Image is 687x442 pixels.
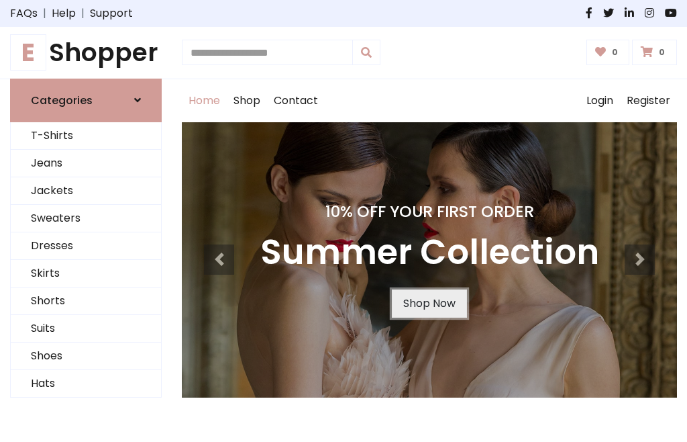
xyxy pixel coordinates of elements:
h3: Summer Collection [260,232,599,273]
h1: Shopper [10,38,162,68]
span: E [10,34,46,71]
a: T-Shirts [11,122,161,150]
a: 0 [632,40,677,65]
span: | [38,5,52,21]
a: Contact [267,79,325,122]
span: 0 [655,46,668,58]
a: Shop Now [392,290,467,318]
a: Jeans [11,150,161,177]
a: Hats [11,370,161,398]
a: Shorts [11,288,161,315]
a: Login [580,79,620,122]
a: Jackets [11,177,161,205]
a: Register [620,79,677,122]
h6: Categories [31,94,93,107]
a: EShopper [10,38,162,68]
a: Dresses [11,232,161,260]
a: Help [52,5,76,21]
span: | [76,5,90,21]
a: Suits [11,315,161,343]
h4: 10% Off Your First Order [260,202,599,221]
a: Sweaters [11,205,161,232]
a: FAQs [10,5,38,21]
a: Support [90,5,133,21]
a: Shoes [11,343,161,370]
a: 0 [586,40,630,65]
a: Categories [10,79,162,122]
span: 0 [609,46,621,58]
a: Shop [227,79,267,122]
a: Home [182,79,227,122]
a: Skirts [11,260,161,288]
